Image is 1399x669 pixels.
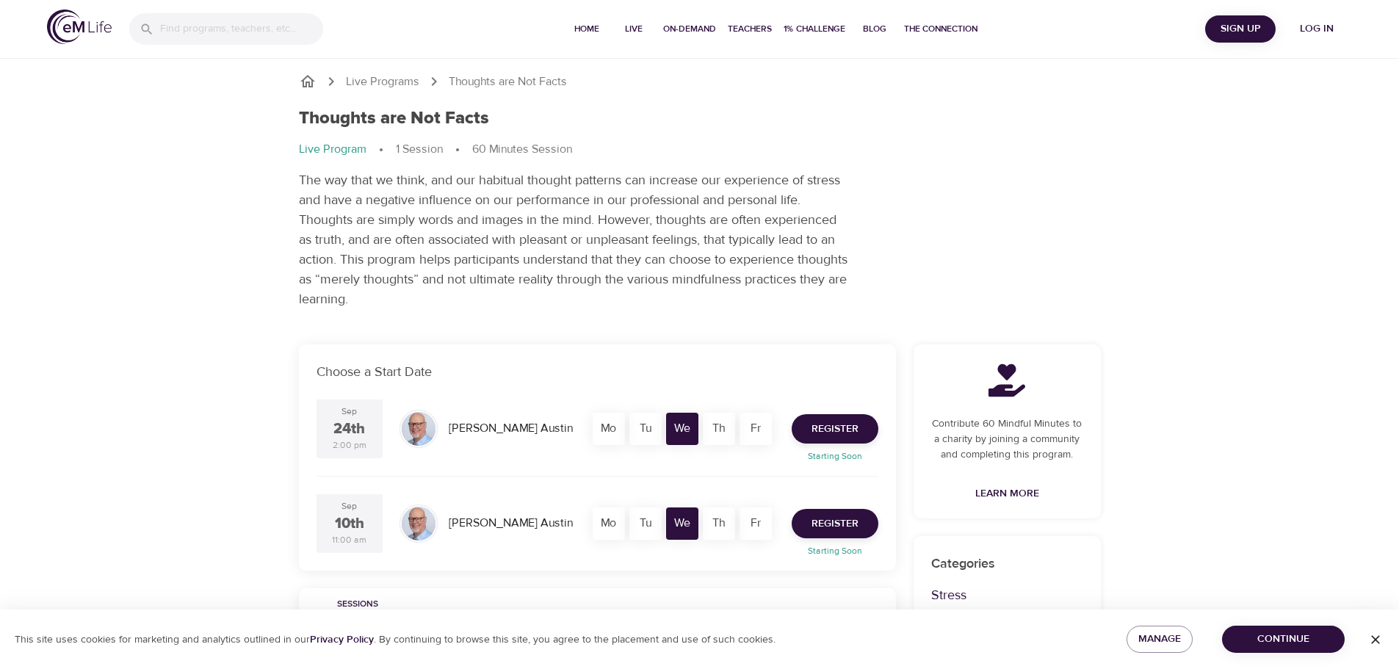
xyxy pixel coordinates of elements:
[346,73,419,90] a: Live Programs
[811,420,858,438] span: Register
[160,13,323,45] input: Find programs, teachers, etc...
[299,141,366,158] p: Live Program
[792,414,878,444] button: Register
[332,534,366,546] div: 11:00 am
[703,507,735,540] div: Th
[443,414,579,443] div: [PERSON_NAME] Austin
[1211,20,1270,38] span: Sign Up
[857,21,892,37] span: Blog
[569,21,604,37] span: Home
[784,21,845,37] span: 1% Challenge
[341,405,357,418] div: Sep
[663,21,716,37] span: On-Demand
[310,633,374,646] a: Privacy Policy
[740,413,772,445] div: Fr
[1138,630,1181,648] span: Manage
[666,507,698,540] div: We
[443,509,579,538] div: [PERSON_NAME] Austin
[1205,15,1276,43] button: Sign Up
[975,485,1039,503] span: Learn More
[1234,630,1333,648] span: Continue
[472,141,572,158] p: 60 Minutes Session
[931,554,1083,574] p: Categories
[299,73,1101,90] nav: breadcrumb
[317,362,878,382] p: Choose a Start Date
[666,413,698,445] div: We
[333,419,365,440] div: 24th
[299,170,850,309] p: The way that we think, and our habitual thought patterns can increase our experience of stress an...
[1127,626,1193,653] button: Manage
[341,500,357,513] div: Sep
[728,21,772,37] span: Teachers
[904,21,977,37] span: The Connection
[783,449,887,463] p: Starting Soon
[811,515,858,533] span: Register
[792,509,878,538] button: Register
[703,413,735,445] div: Th
[931,416,1083,463] p: Contribute 60 Mindful Minutes to a charity by joining a community and completing this program.
[629,507,662,540] div: Tu
[629,413,662,445] div: Tu
[396,141,443,158] p: 1 Session
[308,597,408,612] span: Sessions
[740,507,772,540] div: Fr
[47,10,112,44] img: logo
[335,513,364,535] div: 10th
[449,73,567,90] p: Thoughts are Not Facts
[931,585,1083,605] p: Stress
[969,480,1045,507] a: Learn More
[299,141,1101,159] nav: breadcrumb
[616,21,651,37] span: Live
[783,544,887,557] p: Starting Soon
[931,605,1083,625] p: Focus
[299,108,489,129] h1: Thoughts are Not Facts
[1222,626,1345,653] button: Continue
[593,507,625,540] div: Mo
[1281,15,1352,43] button: Log in
[1287,20,1346,38] span: Log in
[593,413,625,445] div: Mo
[333,439,366,452] div: 2:00 pm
